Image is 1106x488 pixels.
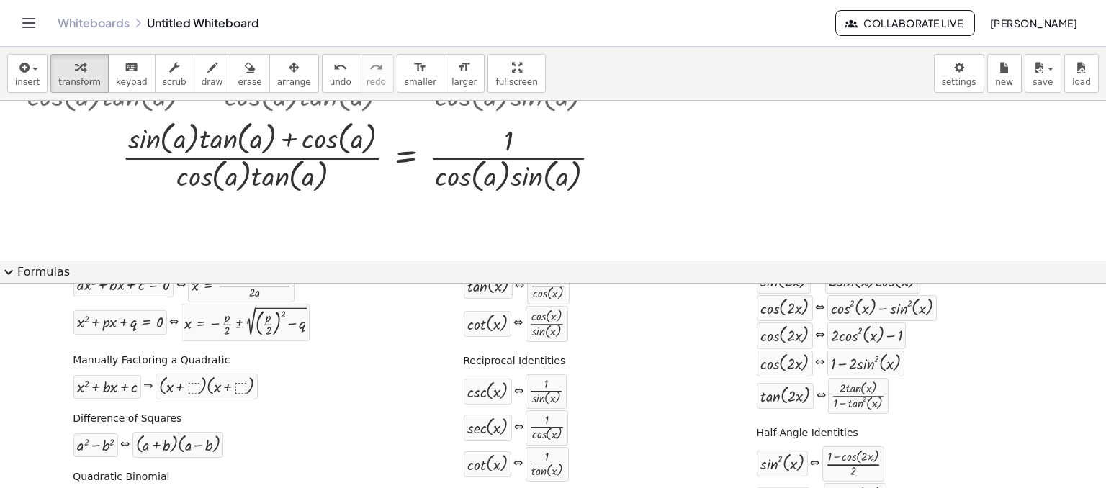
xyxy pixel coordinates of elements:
button: draw [194,54,231,93]
div: ⇔ [815,300,824,317]
div: ⇔ [815,355,824,371]
button: insert [7,54,48,93]
div: ⇒ [143,379,153,395]
label: Half-Angle Identities [756,426,858,440]
div: ⇔ [513,456,523,472]
i: undo [333,59,347,76]
i: keyboard [125,59,138,76]
i: format_size [413,59,427,76]
button: arrange [269,54,319,93]
div: ⇔ [815,327,824,344]
button: settings [934,54,984,93]
span: scrub [163,77,186,87]
div: ⇔ [169,315,179,331]
div: ⇔ [514,384,523,400]
button: Toggle navigation [17,12,40,35]
span: smaller [405,77,436,87]
span: settings [942,77,976,87]
span: Collaborate Live [848,17,963,30]
label: Reciprocal Identities [463,354,565,369]
span: draw [202,77,223,87]
span: erase [238,77,261,87]
span: redo [367,77,386,87]
button: redoredo [359,54,394,93]
i: redo [369,59,383,76]
button: keyboardkeypad [108,54,156,93]
label: Manually Factoring a Quadratic [73,353,230,368]
span: undo [330,77,351,87]
button: undoundo [322,54,359,93]
button: format_sizesmaller [397,54,444,93]
span: load [1072,77,1091,87]
label: Quadratic Binomial [73,470,169,484]
div: ⇔ [176,277,186,294]
a: Whiteboards [58,16,130,30]
span: transform [58,77,101,87]
div: ⇔ [814,273,823,289]
div: ⇔ [810,456,819,472]
div: ⇔ [513,315,523,332]
span: new [995,77,1013,87]
button: new [987,54,1022,93]
span: keypad [116,77,148,87]
button: erase [230,54,269,93]
span: arrange [277,77,311,87]
div: ⇔ [514,420,523,436]
span: insert [15,77,40,87]
i: format_size [457,59,471,76]
button: scrub [155,54,194,93]
button: Collaborate Live [835,10,975,36]
button: fullscreen [487,54,545,93]
div: ⇔ [817,388,826,405]
button: save [1025,54,1061,93]
div: ⇔ [120,437,130,453]
label: Difference of Squares [73,412,181,426]
span: save [1033,77,1053,87]
span: larger [451,77,477,87]
span: fullscreen [495,77,537,87]
button: format_sizelarger [444,54,485,93]
button: load [1064,54,1099,93]
div: ⇔ [515,278,524,294]
button: [PERSON_NAME] [978,10,1089,36]
button: transform [50,54,109,93]
span: [PERSON_NAME] [989,17,1077,30]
